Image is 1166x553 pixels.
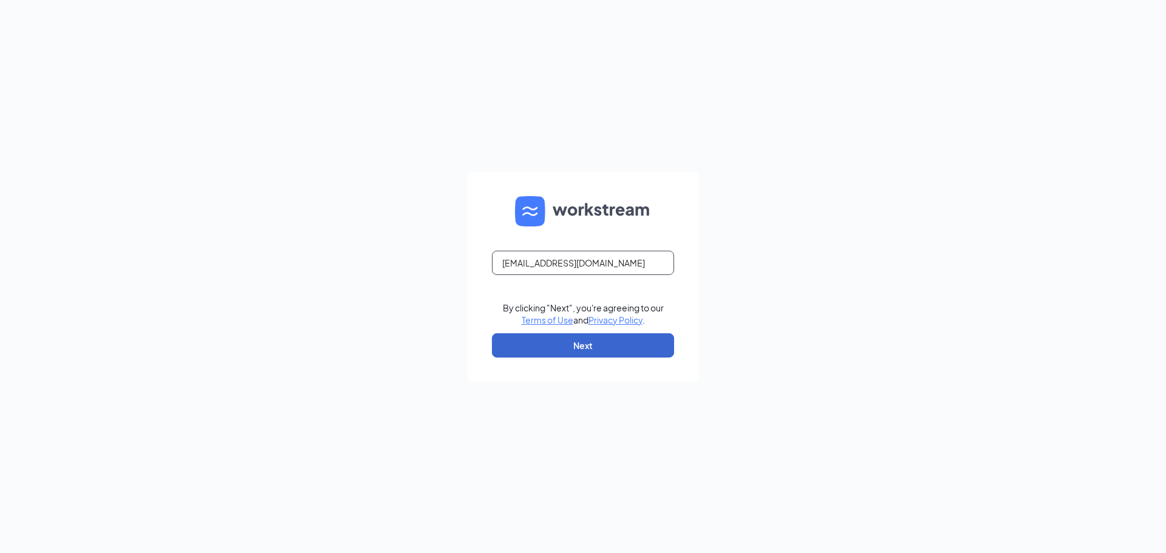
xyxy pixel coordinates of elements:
a: Privacy Policy [588,314,643,325]
div: By clicking "Next", you're agreeing to our and . [503,302,664,326]
img: WS logo and Workstream text [515,196,651,226]
a: Terms of Use [522,314,573,325]
button: Next [492,333,674,358]
input: Email [492,251,674,275]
